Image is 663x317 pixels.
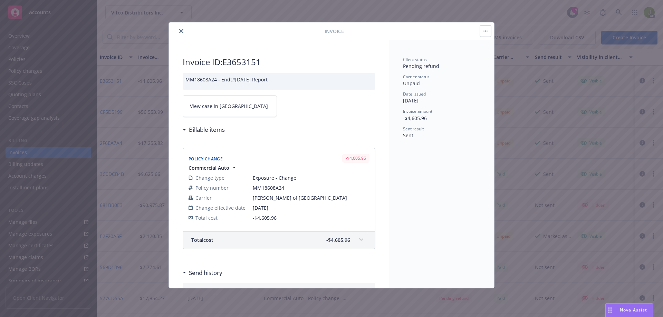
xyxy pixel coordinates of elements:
span: Change type [195,174,224,181]
div: -$4,605.96 [342,154,369,162]
h2: Invoice ID: E3653151 [183,57,375,68]
span: Total cost [191,236,213,244]
span: Total cost [195,214,218,221]
span: Policy number [195,184,229,191]
h3: Send history [189,268,222,277]
h3: Billable items [189,125,225,134]
span: View case in [GEOGRAPHIC_DATA] [190,102,268,110]
div: Send history [183,268,222,277]
span: Change effective date [195,204,246,211]
span: Commercial Auto [189,164,229,171]
span: Unpaid [403,80,420,87]
span: Date issued [403,91,426,97]
div: MM18608A24 - Endt#[DATE] Report [183,73,375,90]
span: Client status [403,57,427,62]
span: Pending refund [403,63,439,69]
button: Nova Assist [605,303,653,317]
a: View case in [GEOGRAPHIC_DATA] [183,95,277,117]
button: Commercial Auto [189,164,238,171]
span: Policy Change [189,156,223,162]
span: Invoice amount [403,108,432,114]
span: Carrier [195,194,212,201]
span: -$4,605.96 [253,215,277,221]
span: -$4,605.96 [326,236,350,244]
div: Drag to move [606,304,614,317]
div: Billable items [183,125,225,134]
span: Nova Assist [620,307,647,313]
span: [DATE] [253,204,369,211]
span: Invoice [325,28,344,35]
span: Sent [403,132,413,139]
span: [PERSON_NAME] of [GEOGRAPHIC_DATA] [253,194,369,201]
span: Sent result [403,126,424,132]
span: Exposure - Change [253,174,369,181]
button: close [177,27,185,35]
span: Carrier status [403,74,430,80]
span: -$4,605.96 [403,115,427,121]
div: Totalcost-$4,605.96 [183,231,375,249]
span: [DATE] [403,97,419,104]
span: MM18608A24 [253,184,369,191]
